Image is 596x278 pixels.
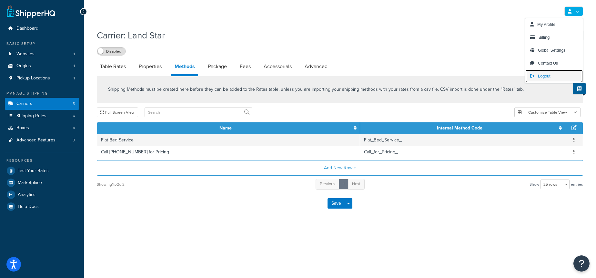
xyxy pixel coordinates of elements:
[352,181,360,187] span: Next
[73,101,75,107] span: 5
[5,201,79,212] a: Help Docs
[525,18,583,31] a: My Profile
[5,134,79,146] a: Advanced Features3
[18,168,49,174] span: Test Your Rates
[97,47,126,55] label: Disabled
[5,72,79,84] a: Pickup Locations1
[18,204,39,210] span: Help Docs
[73,138,75,143] span: 3
[97,134,360,146] td: Flat Bed Service
[16,51,35,57] span: Websites
[5,98,79,110] li: Carriers
[16,26,38,31] span: Dashboard
[348,179,365,190] a: Next
[316,179,339,190] a: Previous
[16,113,46,119] span: Shipping Rules
[525,57,583,70] a: Contact Us
[74,63,75,69] span: 1
[74,76,75,81] span: 1
[16,76,50,81] span: Pickup Locations
[237,59,254,74] a: Fees
[360,134,565,146] td: Flat_Bed_Service_
[537,21,555,27] span: My Profile
[5,165,79,177] a: Test Your Rates
[97,59,129,74] a: Table Rates
[97,29,547,42] h1: Carrier: Land Star
[539,34,550,40] span: Billing
[74,51,75,57] span: 1
[5,110,79,122] a: Shipping Rules
[5,98,79,110] a: Carriers5
[437,125,482,131] a: Internal Method Code
[5,48,79,60] li: Websites
[573,255,590,272] button: Open Resource Center
[5,48,79,60] a: Websites1
[5,60,79,72] a: Origins1
[171,59,198,76] a: Methods
[525,70,583,83] a: Logout
[538,47,565,53] span: Global Settings
[538,73,551,79] span: Logout
[5,122,79,134] a: Boxes
[5,60,79,72] li: Origins
[97,180,125,189] div: Showing 1 to 2 of 2
[136,59,165,74] a: Properties
[97,108,138,117] button: Full Screen View
[514,108,581,117] button: Customize Table View
[571,180,583,189] span: entries
[97,146,360,158] td: Call [PHONE_NUMBER] for Pricing
[360,146,565,158] td: Call_for_Pricing_
[5,23,79,35] a: Dashboard
[16,138,56,143] span: Advanced Features
[5,158,79,163] div: Resources
[5,177,79,189] a: Marketplace
[205,59,230,74] a: Package
[538,60,558,66] span: Contact Us
[5,91,79,96] div: Manage Shipping
[573,83,586,94] button: Show Help Docs
[5,189,79,201] a: Analytics
[5,134,79,146] li: Advanced Features
[5,41,79,46] div: Basic Setup
[18,192,35,198] span: Analytics
[339,179,349,190] a: 1
[16,125,29,131] span: Boxes
[97,160,583,176] button: Add New Row +
[320,181,335,187] span: Previous
[16,63,31,69] span: Origins
[219,125,232,131] a: Name
[328,198,345,209] button: Save
[108,86,524,93] p: Shipping Methods must be created here before they can be added to the Rates table, unless you are...
[18,180,42,186] span: Marketplace
[530,180,539,189] span: Show
[525,31,583,44] a: Billing
[145,108,252,117] input: Search
[5,72,79,84] li: Pickup Locations
[525,44,583,57] a: Global Settings
[260,59,295,74] a: Accessorials
[301,59,331,74] a: Advanced
[16,101,32,107] span: Carriers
